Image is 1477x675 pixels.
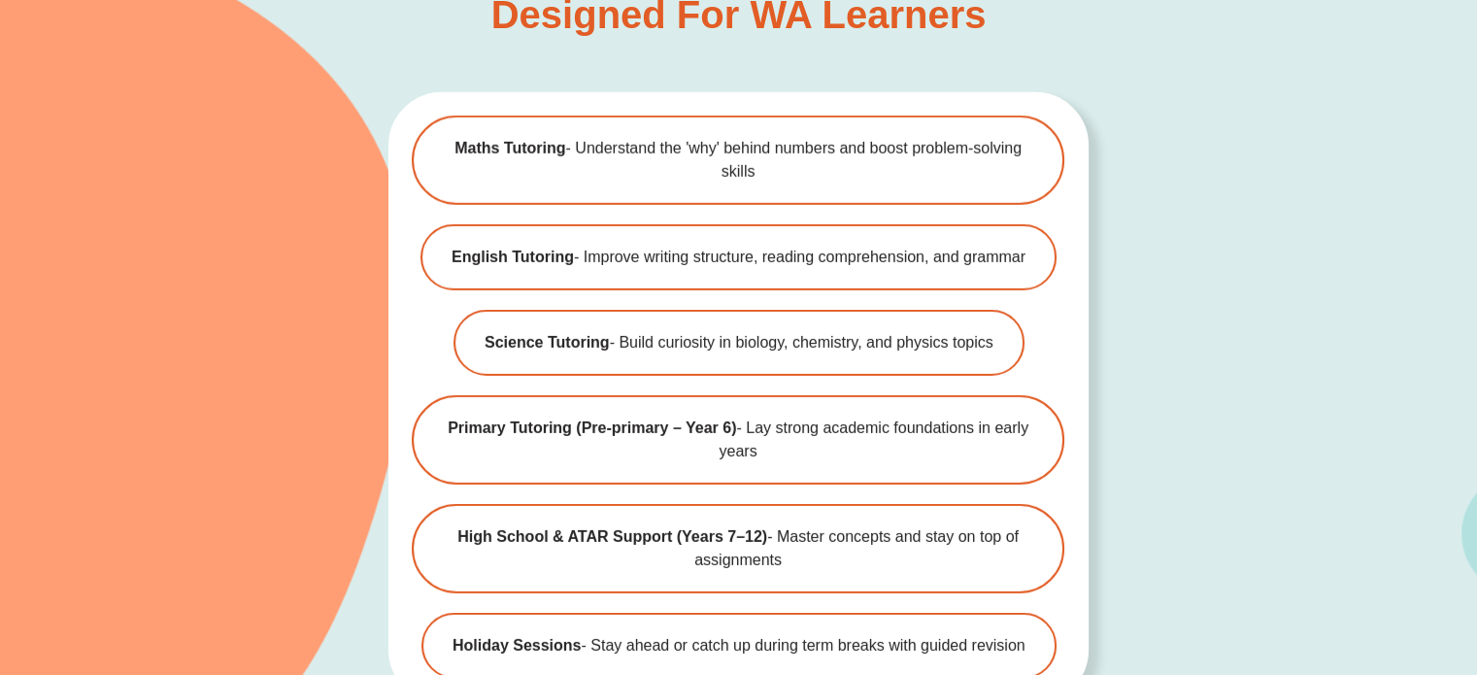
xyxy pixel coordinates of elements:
span: - Master concepts and stay on top of assignments [443,525,1033,572]
span: - Build curiosity in biology, chemistry, and physics topics [485,331,993,354]
span: - Understand the 'why' behind numbers and boost problem-solving skills [443,137,1033,184]
a: Maths Tutoring- Understand the 'why' behind numbers and boost problem-solving skills [412,116,1064,205]
a: Science Tutoring- Build curiosity in biology, chemistry, and physics topics [453,310,1024,376]
b: Primary Tutoring (Pre-primary – Year 6) [449,420,737,436]
a: High School & ATAR Support (Years 7–12)- Master concepts and stay on top of assignments [412,504,1064,593]
b: Holiday Sessions [453,637,582,654]
iframe: Chat Widget [1154,456,1477,675]
a: English Tutoring- Improve writing structure, reading comprehension, and grammar [420,224,1057,290]
span: - Stay ahead or catch up during term breaks with guided revision [453,634,1025,658]
b: Maths Tutoring [455,140,566,156]
span: - Improve writing structure, reading comprehension, and grammar [452,246,1025,269]
span: - Lay strong academic foundations in early years [443,417,1033,463]
a: Primary Tutoring (Pre-primary – Year 6)- Lay strong academic foundations in early years [412,395,1064,485]
b: English Tutoring [452,249,574,265]
b: Science Tutoring [485,334,610,351]
b: High School & ATAR Support (Years 7–12) [458,528,768,545]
